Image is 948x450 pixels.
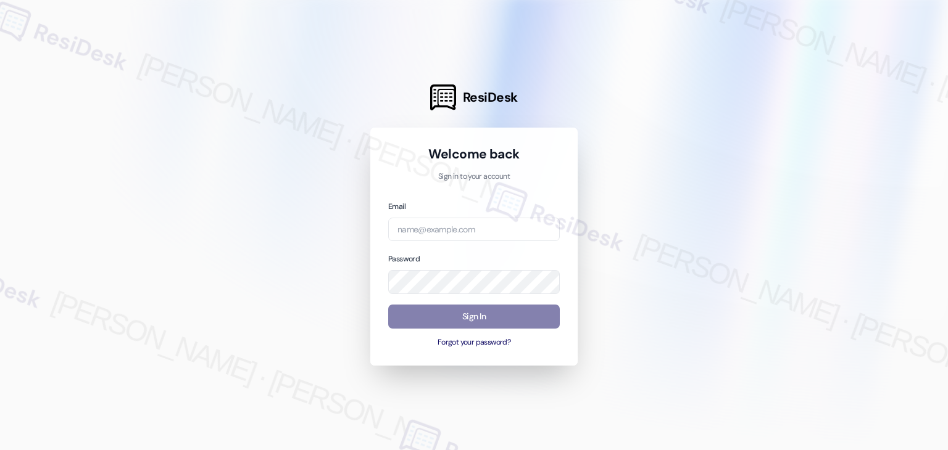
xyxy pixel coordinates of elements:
button: Forgot your password? [388,337,560,348]
span: ResiDesk [463,89,518,106]
input: name@example.com [388,218,560,242]
button: Sign In [388,305,560,329]
p: Sign in to your account [388,171,560,182]
h1: Welcome back [388,145,560,163]
label: Password [388,254,420,264]
label: Email [388,202,405,211]
img: ResiDesk Logo [430,84,456,110]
